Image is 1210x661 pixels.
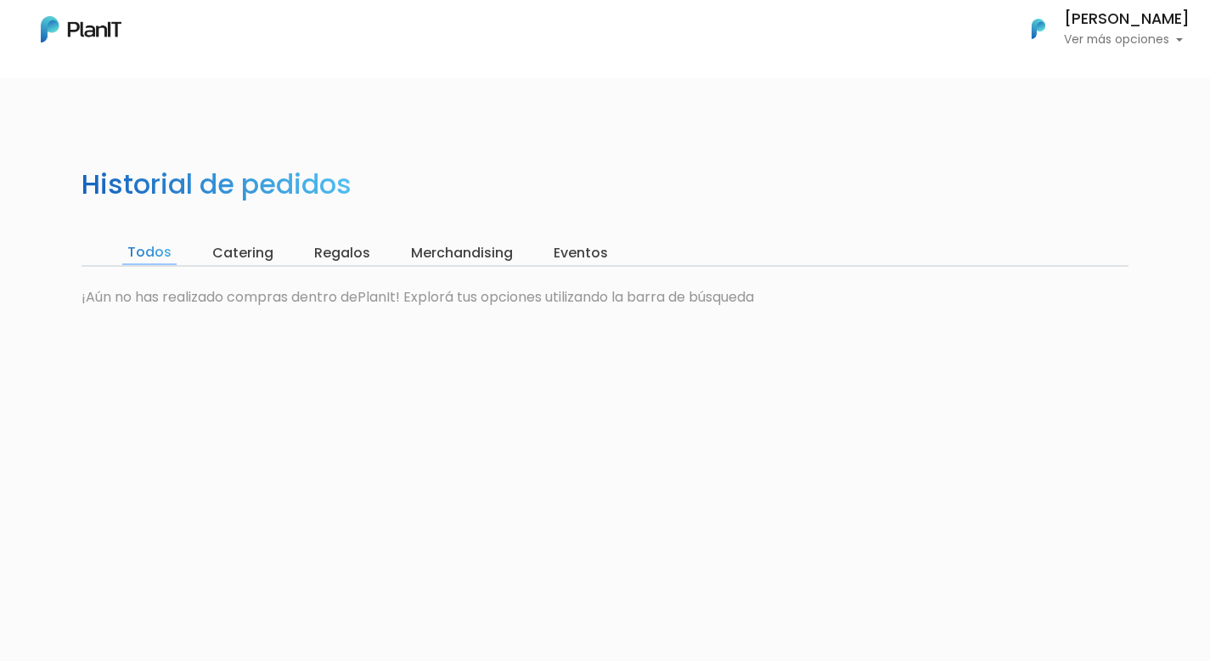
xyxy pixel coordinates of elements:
[207,241,279,265] input: Catering
[122,241,177,265] input: Todos
[309,241,375,265] input: Regalos
[549,241,613,265] input: Eventos
[1020,10,1057,48] img: PlanIt Logo
[1064,34,1190,46] p: Ver más opciones
[357,287,396,307] span: PlanIt
[1064,12,1190,27] h6: [PERSON_NAME]
[1010,7,1190,51] button: PlanIt Logo [PERSON_NAME] Ver más opciones
[82,287,1128,308] p: ¡Aún no has realizado compras dentro de ! Explorá tus opciones utilizando la barra de búsqueda
[406,241,518,265] input: Merchandising
[82,168,352,201] h2: Historial de pedidos
[41,16,121,42] img: PlanIt Logo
